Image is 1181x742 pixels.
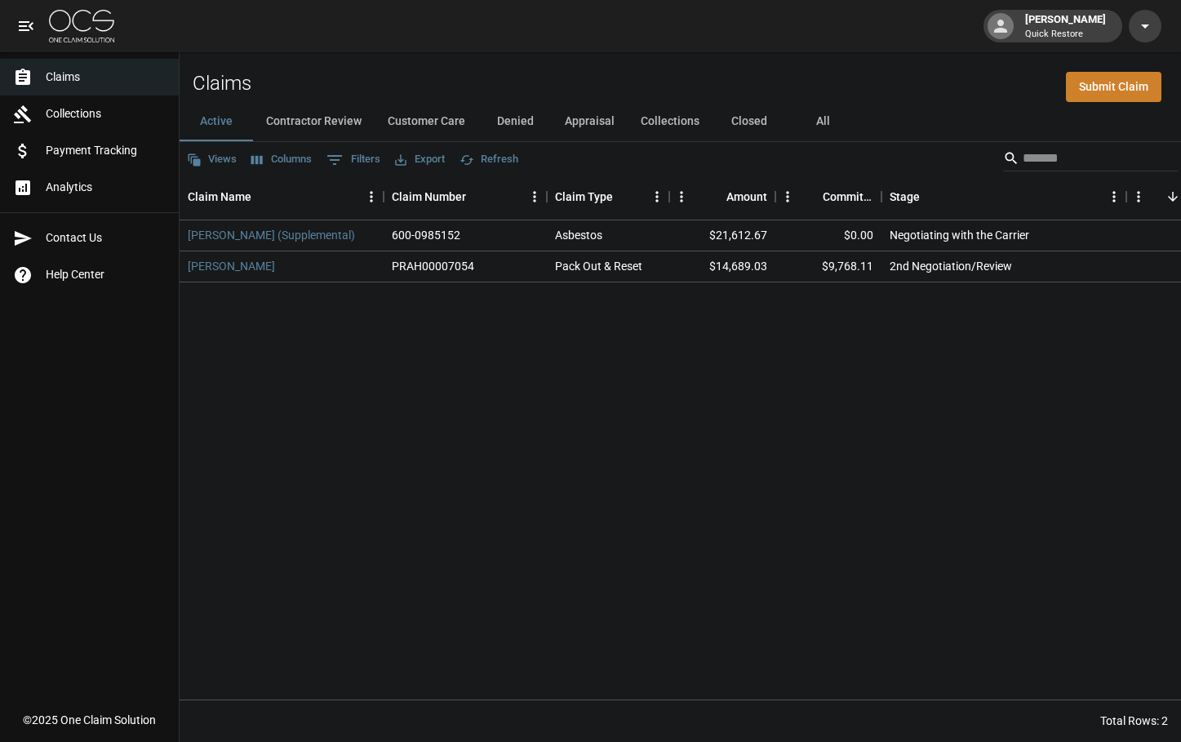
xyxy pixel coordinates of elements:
button: Customer Care [375,102,478,141]
button: Sort [613,185,636,208]
div: Stage [890,174,920,220]
button: Sort [920,185,943,208]
button: Menu [522,184,547,209]
div: Claim Number [392,174,466,220]
button: Sort [704,185,726,208]
div: [PERSON_NAME] [1019,11,1112,41]
div: dynamic tabs [180,102,1181,141]
p: Quick Restore [1025,28,1106,42]
button: Menu [1102,184,1126,209]
span: Analytics [46,179,166,196]
div: $0.00 [775,220,881,251]
div: 600-0985152 [392,227,460,243]
span: Help Center [46,266,166,283]
button: Contractor Review [253,102,375,141]
div: $9,768.11 [775,251,881,282]
button: Active [180,102,253,141]
button: Menu [775,184,800,209]
a: [PERSON_NAME] (Supplemental) [188,227,355,243]
button: Menu [359,184,384,209]
button: All [786,102,859,141]
div: Amount [726,174,767,220]
button: Views [183,147,241,172]
button: Select columns [247,147,316,172]
button: Collections [628,102,713,141]
div: Claim Name [180,174,384,220]
span: Claims [46,69,166,86]
div: $21,612.67 [669,220,775,251]
button: Denied [478,102,552,141]
div: Search [1003,145,1178,175]
img: ocs-logo-white-transparent.png [49,10,114,42]
span: Contact Us [46,229,166,247]
button: Menu [669,184,694,209]
div: Stage [881,174,1126,220]
div: 2nd Negotiation/Review [890,258,1012,274]
div: Claim Name [188,174,251,220]
div: PRAH00007054 [392,258,474,274]
div: Claim Type [547,174,669,220]
button: Sort [251,185,274,208]
div: Asbestos [555,227,602,243]
div: © 2025 One Claim Solution [23,712,156,728]
button: Sort [800,185,823,208]
button: Refresh [455,147,522,172]
button: Closed [713,102,786,141]
div: Amount [669,174,775,220]
button: Export [391,147,449,172]
div: Committed Amount [775,174,881,220]
button: Show filters [322,147,384,173]
button: open drawer [10,10,42,42]
div: Total Rows: 2 [1100,713,1168,729]
a: [PERSON_NAME] [188,258,275,274]
div: Claim Type [555,174,613,220]
div: Claim Number [384,174,547,220]
span: Collections [46,105,166,122]
div: $14,689.03 [669,251,775,282]
button: Sort [466,185,489,208]
button: Appraisal [552,102,628,141]
a: Submit Claim [1066,72,1161,102]
h2: Claims [193,72,251,96]
button: Menu [645,184,669,209]
button: Menu [1126,184,1151,209]
div: Pack Out & Reset [555,258,642,274]
div: Negotiating with the Carrier [890,227,1029,243]
div: Committed Amount [823,174,873,220]
span: Payment Tracking [46,142,166,159]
